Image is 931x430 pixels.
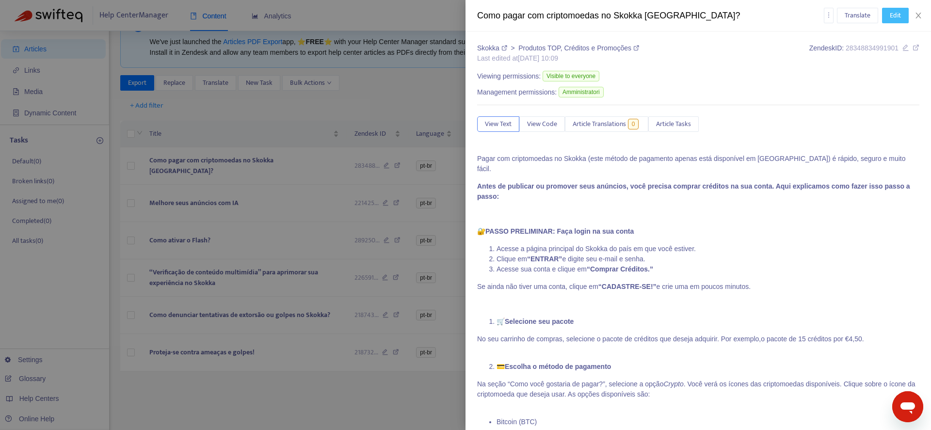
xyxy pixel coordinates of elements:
[485,119,512,129] span: View Text
[890,10,901,21] span: Edit
[477,154,919,174] p: Pagar com criptomoedas no Skokka (este método de pagamento apenas está disponível em [GEOGRAPHIC_...
[846,44,899,52] span: 28348834991901
[477,9,824,22] div: Como pagar com criptomoedas no Skokka [GEOGRAPHIC_DATA]?
[809,43,919,64] div: Zendesk ID:
[518,44,639,52] a: Produtos TOP, Créditos e Promoções
[477,43,639,53] div: >
[477,87,557,97] span: Management permissions:
[915,12,922,19] span: close
[505,318,574,325] strong: Selecione seu pacote
[573,119,626,129] span: Article Translations
[663,380,683,388] em: Crypto
[882,8,909,23] button: Edit
[565,116,648,132] button: Article Translations0
[477,282,919,292] p: Se ainda não tiver uma conta, clique em e crie uma em poucos minutos.
[912,11,925,20] button: Close
[559,87,604,97] span: Amministratori
[485,227,634,235] strong: PASSO PRELIMINAR: Faça login na sua conta
[845,10,870,21] span: Translate
[825,12,832,18] span: more
[587,265,653,273] strong: “Comprar Créditos.”
[497,317,919,327] li: 🛒
[477,182,910,200] strong: Antes de publicar ou promover seus anúncios, você precisa comprar créditos na sua conta. Aqui exp...
[837,8,878,23] button: Translate
[543,71,599,81] span: Visible to everyone
[477,226,919,237] p: 🔐
[477,116,519,132] button: View Text
[656,119,691,129] span: Article Tasks
[497,362,919,372] li: 💳
[527,255,562,263] strong: “ENTRAR”
[519,116,565,132] button: View Code
[598,283,657,290] strong: “CADASTRE-SE!”
[505,363,611,370] strong: Escolha o método de pagamento
[761,335,862,343] span: o pacote de 15 créditos por €4,50
[477,379,919,410] p: Na seção “Como você gostaria de pagar?”, selecione a opção . Você verá os ícones das criptomoedas...
[497,264,919,274] li: Acesse sua conta e clique em
[477,71,541,81] span: Viewing permissions:
[497,244,919,254] li: Acesse a página principal do Skokka do país em que você estiver.
[892,391,923,422] iframe: Pulsante per aprire la finestra di messaggistica
[497,254,919,264] li: Clique em e digite seu e-mail e senha.
[648,116,699,132] button: Article Tasks
[477,53,639,64] div: Last edited at [DATE] 10:09
[824,8,834,23] button: more
[628,119,639,129] span: 0
[477,44,509,52] a: Skokka
[477,334,919,354] p: No seu carrinho de compras, selecione o pacote de créditos que deseja adquirir. Por exemplo, .
[527,119,557,129] span: View Code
